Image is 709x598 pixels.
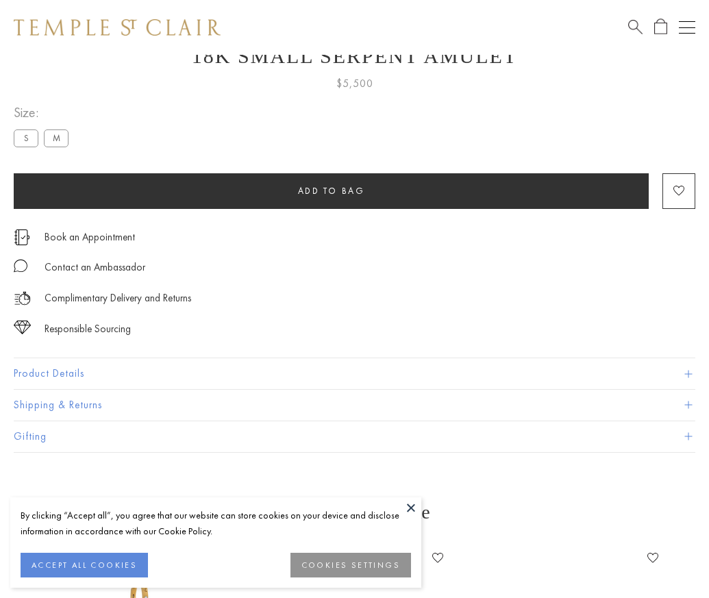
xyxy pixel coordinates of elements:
[14,259,27,273] img: MessageIcon-01_2.svg
[628,18,643,36] a: Search
[14,390,695,421] button: Shipping & Returns
[44,129,69,147] label: M
[14,129,38,147] label: S
[45,321,131,338] div: Responsible Sourcing
[45,290,191,307] p: Complimentary Delivery and Returns
[14,421,695,452] button: Gifting
[14,290,31,307] img: icon_delivery.svg
[290,553,411,577] button: COOKIES SETTINGS
[14,19,221,36] img: Temple St. Clair
[14,321,31,334] img: icon_sourcing.svg
[14,173,649,209] button: Add to bag
[14,101,74,124] span: Size:
[679,19,695,36] button: Open navigation
[21,553,148,577] button: ACCEPT ALL COOKIES
[14,45,695,68] h1: 18K Small Serpent Amulet
[45,259,145,276] div: Contact an Ambassador
[298,185,365,197] span: Add to bag
[654,18,667,36] a: Open Shopping Bag
[21,508,411,539] div: By clicking “Accept all”, you agree that our website can store cookies on your device and disclos...
[336,75,373,92] span: $5,500
[14,229,30,245] img: icon_appointment.svg
[45,229,135,245] a: Book an Appointment
[14,358,695,389] button: Product Details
